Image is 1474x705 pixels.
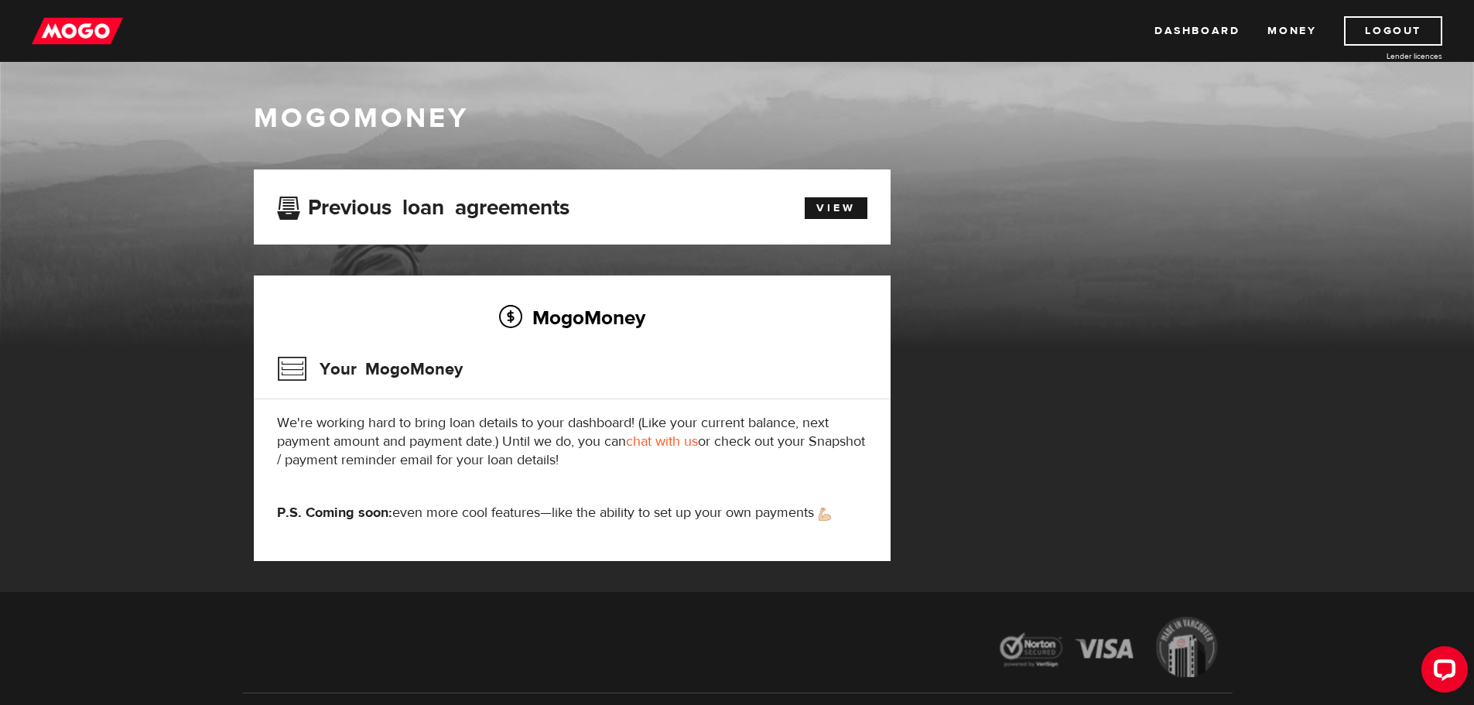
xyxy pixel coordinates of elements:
[277,195,569,215] h3: Previous loan agreements
[819,508,831,521] img: strong arm emoji
[1267,16,1316,46] a: Money
[805,197,867,219] a: View
[1154,16,1240,46] a: Dashboard
[277,301,867,334] h2: MogoMoney
[254,102,1221,135] h1: MogoMoney
[277,504,392,522] strong: P.S. Coming soon:
[32,16,123,46] img: mogo_logo-11ee424be714fa7cbb0f0f49df9e16ec.png
[277,414,867,470] p: We're working hard to bring loan details to your dashboard! (Like your current balance, next paym...
[1344,16,1442,46] a: Logout
[626,433,698,450] a: chat with us
[985,605,1233,693] img: legal-icons-92a2ffecb4d32d839781d1b4e4802d7b.png
[1409,640,1474,705] iframe: LiveChat chat widget
[277,504,867,522] p: even more cool features—like the ability to set up your own payments
[277,349,463,389] h3: Your MogoMoney
[1326,50,1442,62] a: Lender licences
